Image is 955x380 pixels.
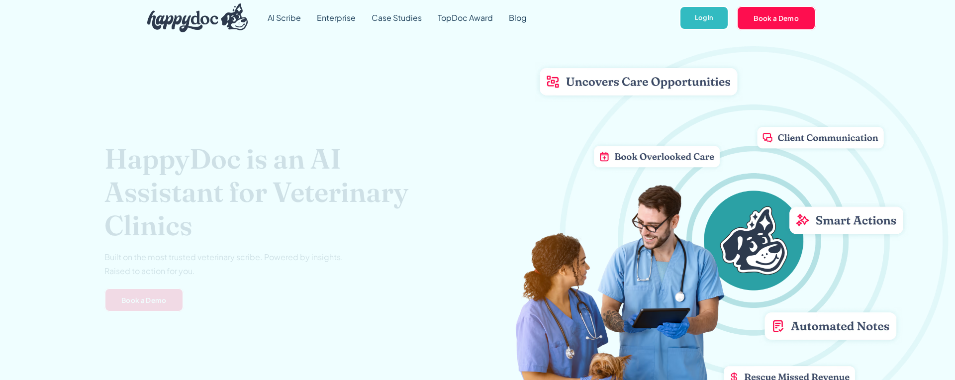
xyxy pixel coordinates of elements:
[737,6,816,30] a: Book a Demo
[104,250,343,278] p: Built on the most trusted veterinary scribe. Powered by insights. Raised to action for you.
[104,142,440,242] h1: HappyDoc is an AI Assistant for Veterinary Clinics
[679,6,729,30] a: Log In
[139,1,248,35] a: home
[147,3,248,32] img: HappyDoc Logo: A happy dog with his ear up, listening.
